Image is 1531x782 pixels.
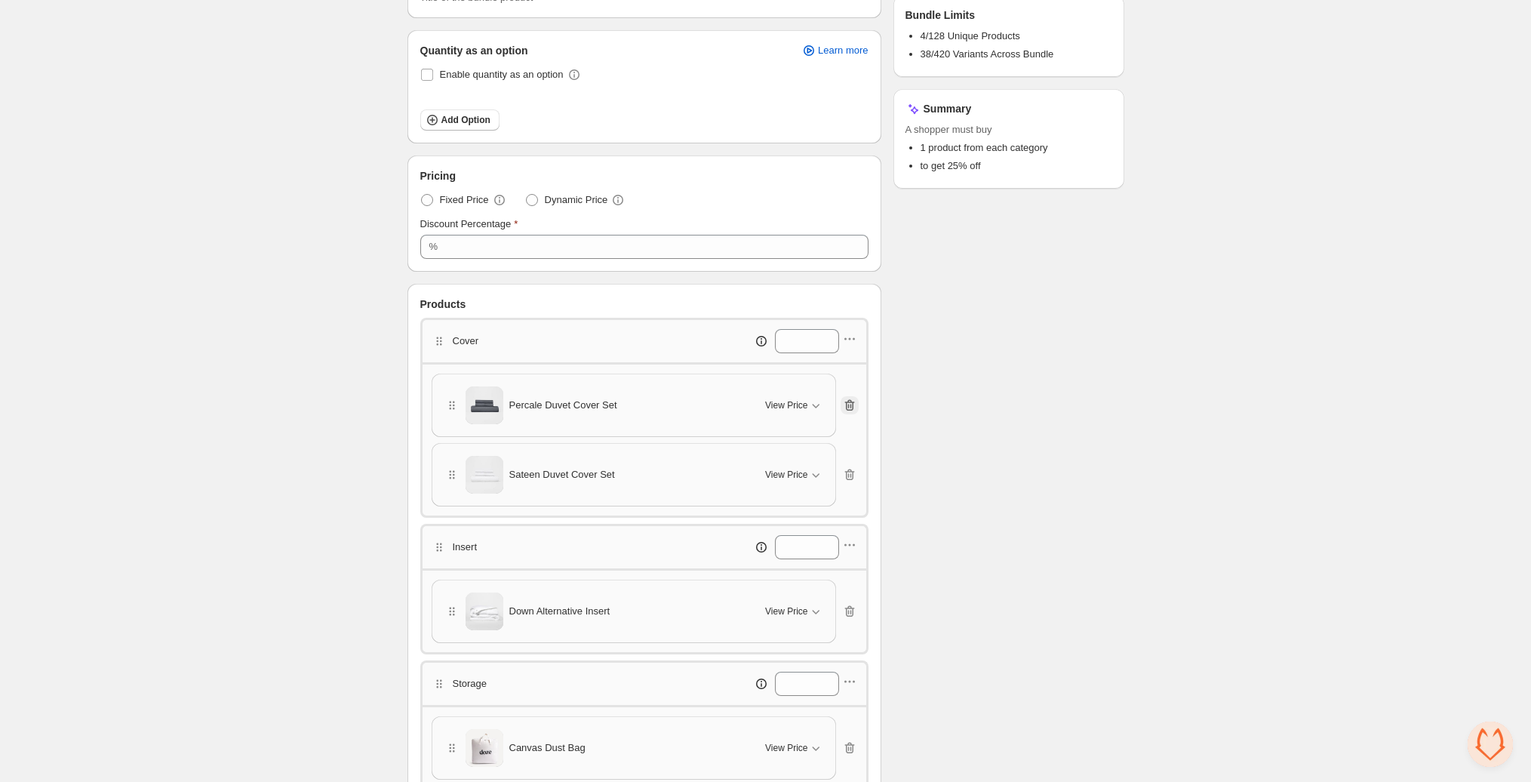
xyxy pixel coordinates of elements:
[818,45,868,57] span: Learn more
[765,469,807,481] span: View Price
[429,239,438,254] div: %
[440,69,564,80] span: Enable quantity as an option
[756,599,832,623] button: View Price
[466,593,503,630] img: Down Alternative Insert
[453,540,478,555] p: Insert
[765,605,807,617] span: View Price
[756,736,832,760] button: View Price
[905,8,976,23] h3: Bundle Limits
[792,40,877,61] a: Learn more
[765,742,807,754] span: View Price
[440,192,489,208] span: Fixed Price
[509,604,610,619] span: Down Alternative Insert
[509,467,615,482] span: Sateen Duvet Cover Set
[441,114,490,126] span: Add Option
[1468,722,1513,767] a: Open chat
[545,192,608,208] span: Dynamic Price
[924,101,972,116] h3: Summary
[921,159,1112,174] li: to get 25% off
[765,399,807,411] span: View Price
[420,43,528,58] span: Quantity as an option
[453,676,487,691] p: Storage
[466,386,503,424] img: Percale Duvet Cover Set
[921,48,1054,60] span: 38/420 Variants Across Bundle
[420,217,518,232] label: Discount Percentage
[466,729,503,767] img: Canvas Dust Bag
[756,463,832,487] button: View Price
[509,398,617,413] span: Percale Duvet Cover Set
[420,297,466,312] span: Products
[420,109,500,131] button: Add Option
[453,334,479,349] p: Cover
[921,140,1112,155] li: 1 product from each category
[756,393,832,417] button: View Price
[466,456,503,494] img: Sateen Duvet Cover Set
[921,30,1020,42] span: 4/128 Unique Products
[509,740,586,756] span: Canvas Dust Bag
[420,168,456,183] span: Pricing
[905,122,1112,137] span: A shopper must buy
